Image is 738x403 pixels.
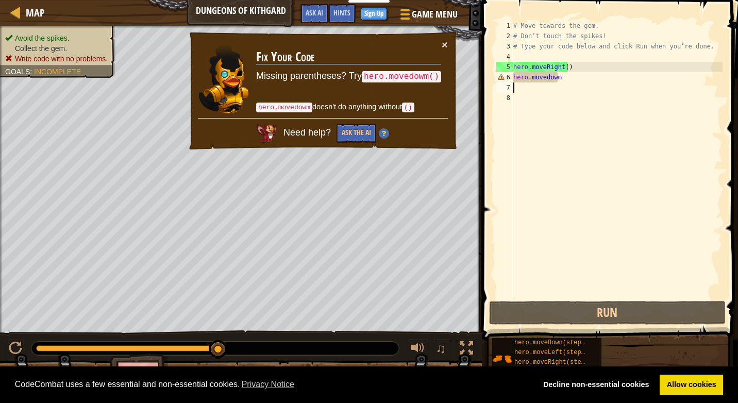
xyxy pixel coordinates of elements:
[283,128,333,138] span: Need help?
[257,124,277,143] img: AI
[15,377,528,392] span: CodeCombat uses a few essential and non-essential cookies.
[408,339,428,360] button: Adjust volume
[26,6,45,20] span: Map
[333,8,350,18] span: Hints
[660,375,723,395] a: allow cookies
[496,52,513,62] div: 4
[412,8,458,21] span: Game Menu
[5,54,108,64] li: Write code with no problems.
[496,72,513,82] div: 6
[496,62,513,72] div: 5
[21,6,45,20] a: Map
[496,31,513,41] div: 2
[5,339,26,360] button: Ctrl + P: Play
[306,8,323,18] span: Ask AI
[456,339,477,360] button: Toggle fullscreen
[361,8,387,20] button: Sign Up
[256,70,441,83] p: Missing parentheses? Try
[15,55,108,63] span: Write code with no problems.
[256,102,441,113] p: doesn't do anything without
[496,21,513,31] div: 1
[15,34,70,42] span: Avoid the spikes.
[256,103,312,112] code: hero.movedowm
[5,43,108,54] li: Collect the gem.
[34,68,81,76] span: Incomplete
[435,341,446,356] span: ♫
[489,301,726,325] button: Run
[402,103,414,112] code: ()
[300,4,328,23] button: Ask AI
[433,339,451,360] button: ♫
[496,41,513,52] div: 3
[392,4,464,28] button: Game Menu
[379,128,389,139] img: Hint
[442,39,448,50] button: ×
[492,349,512,368] img: portrait.png
[536,375,656,395] a: deny cookies
[514,349,589,356] span: hero.moveLeft(steps)
[337,124,376,143] button: Ask the AI
[5,68,30,76] span: Goals
[5,33,108,43] li: Avoid the spikes.
[362,71,441,82] code: hero.movedowm()
[496,82,513,93] div: 7
[514,339,589,346] span: hero.moveDown(steps)
[256,50,441,64] h3: Fix Your Code
[15,44,67,53] span: Collect the gem.
[30,68,34,76] span: :
[496,93,513,103] div: 8
[198,43,250,114] img: duck_ritic.png
[514,359,592,366] span: hero.moveRight(steps)
[240,377,296,392] a: learn more about cookies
